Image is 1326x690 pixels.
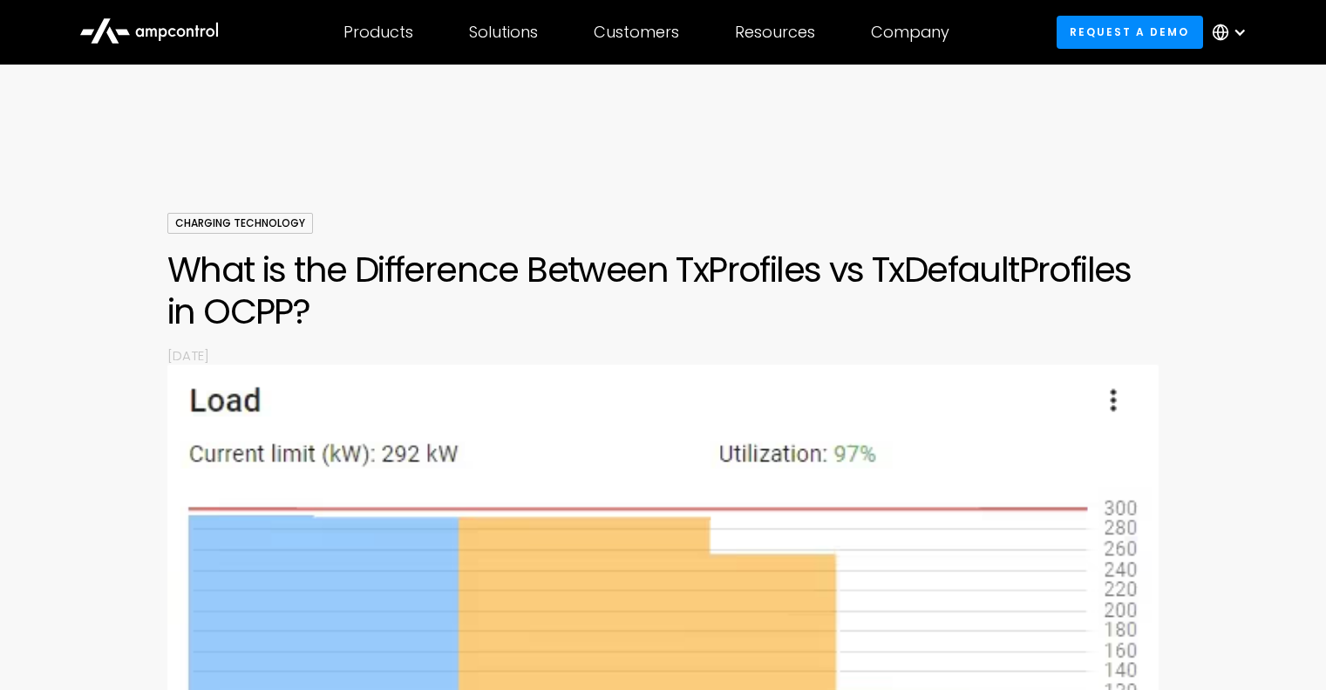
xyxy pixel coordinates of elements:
[167,249,1159,332] h1: What is the Difference Between TxProfiles vs TxDefaultProfiles in OCPP?
[871,23,949,42] div: Company
[594,23,679,42] div: Customers
[1057,16,1203,48] a: Request a demo
[735,23,815,42] div: Resources
[167,213,313,234] div: Charging Technology
[343,23,413,42] div: Products
[469,23,538,42] div: Solutions
[167,346,1159,365] p: [DATE]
